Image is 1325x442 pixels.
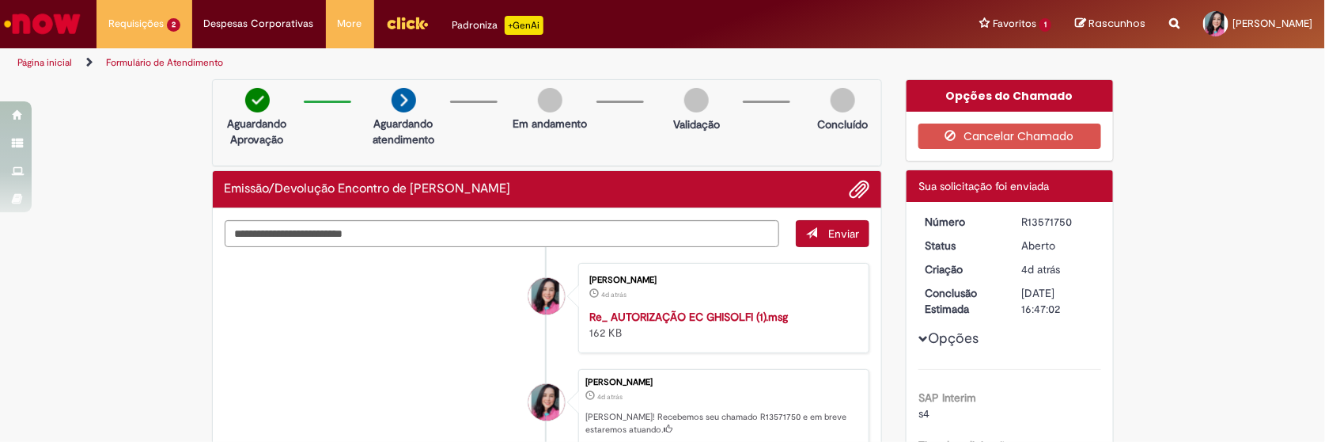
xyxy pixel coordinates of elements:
dt: Conclusão Estimada [913,285,1010,317]
span: [PERSON_NAME] [1233,17,1313,30]
time: 26/09/2025 16:46:58 [597,392,623,402]
div: 26/09/2025 16:46:58 [1022,261,1096,277]
img: img-circle-grey.png [684,88,709,112]
dt: Número [913,214,1010,230]
img: click_logo_yellow_360x200.png [386,11,429,35]
span: 4d atrás [1022,262,1061,276]
span: Enviar [828,227,859,241]
span: Rascunhos [1088,16,1145,31]
p: [PERSON_NAME]! Recebemos seu chamado R13571750 e em breve estaremos atuando. [585,411,861,436]
span: Sua solicitação foi enviada [918,179,1049,193]
span: Despesas Corporativas [204,16,314,32]
div: Marcela Jakeline de Araujo Gomes [528,278,565,314]
div: Marcela Jakeline de Araujo Gomes [528,384,565,421]
button: Cancelar Chamado [918,124,1101,149]
span: Favoritos [993,16,1036,32]
time: 26/09/2025 16:46:58 [1022,262,1061,276]
img: ServiceNow [2,8,83,40]
img: img-circle-grey.png [538,88,562,112]
div: [PERSON_NAME] [585,378,861,387]
p: Aguardando Aprovação [219,116,296,147]
p: Validação [673,116,720,132]
p: Em andamento [513,116,587,131]
time: 26/09/2025 16:46:56 [601,290,627,299]
img: check-circle-green.png [245,88,270,112]
b: SAP Interim [918,391,976,405]
span: 4d atrás [601,290,627,299]
span: 1 [1039,18,1051,32]
a: Formulário de Atendimento [106,56,223,69]
span: 2 [167,18,180,32]
div: Padroniza [452,16,543,35]
div: 162 KB [589,309,853,341]
textarea: Digite sua mensagem aqui... [225,220,780,247]
div: R13571750 [1022,214,1096,230]
ul: Trilhas de página [12,48,872,78]
span: More [338,16,362,32]
button: Enviar [796,220,869,247]
p: Concluído [817,116,868,132]
dt: Status [913,238,1010,253]
button: Adicionar anexos [849,179,869,200]
p: Aguardando atendimento [365,116,442,147]
span: s4 [918,406,929,421]
span: 4d atrás [597,392,623,402]
a: Rascunhos [1075,17,1145,32]
a: Página inicial [17,56,72,69]
dt: Criação [913,261,1010,277]
a: Re_ AUTORIZAÇÃO EC GHISOLFI (1).msg [589,310,788,324]
img: img-circle-grey.png [831,88,855,112]
div: Aberto [1022,238,1096,253]
div: Opções do Chamado [907,80,1113,112]
p: +GenAi [505,16,543,35]
div: [DATE] 16:47:02 [1022,285,1096,317]
div: [PERSON_NAME] [589,276,853,285]
img: arrow-next.png [392,88,416,112]
h2: Emissão/Devolução Encontro de Contas Fornecedor Histórico de tíquete [225,182,511,196]
span: Requisições [108,16,164,32]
